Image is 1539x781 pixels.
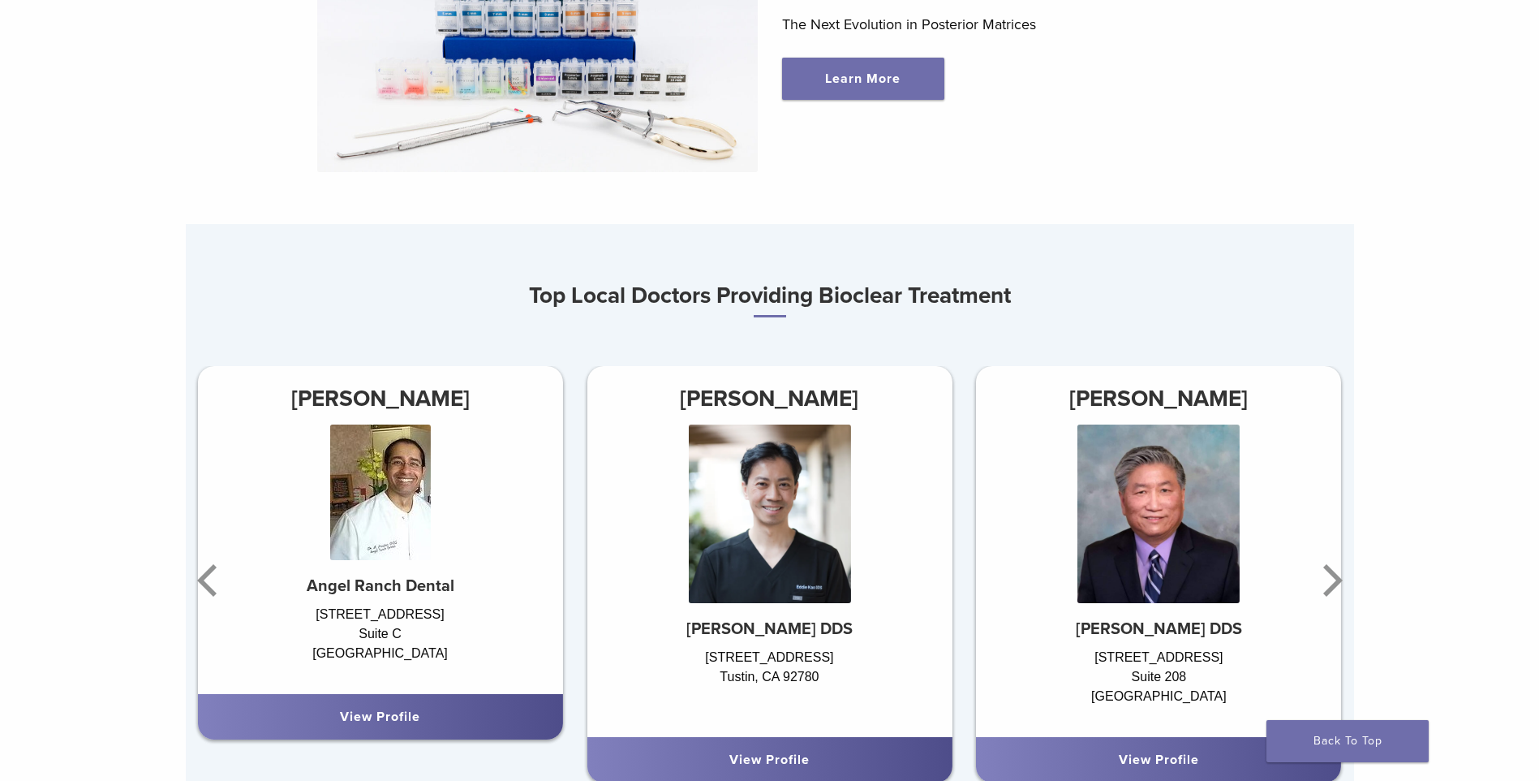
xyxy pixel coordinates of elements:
img: Dr. Eddie Kao [688,425,850,603]
strong: Angel Ranch Dental [307,576,454,596]
img: Dr. Randy Fong [1077,425,1240,603]
a: Learn More [782,58,944,100]
button: Previous [194,532,226,629]
a: View Profile [340,709,420,725]
h3: Top Local Doctors Providing Bioclear Treatment [186,276,1354,317]
div: [STREET_ADDRESS] Suite C [GEOGRAPHIC_DATA] [198,605,563,678]
img: Dr. Rajeev Prasher [330,425,431,560]
a: View Profile [729,752,810,768]
p: The Next Evolution in Posterior Matrices [782,12,1223,37]
a: View Profile [1119,752,1199,768]
button: Next [1313,532,1346,629]
h3: [PERSON_NAME] [587,379,952,418]
a: Back To Top [1266,720,1429,762]
div: [STREET_ADDRESS] Tustin, CA 92780 [587,648,952,721]
strong: [PERSON_NAME] DDS [1076,619,1242,639]
div: [STREET_ADDRESS] Suite 208 [GEOGRAPHIC_DATA] [976,648,1341,721]
h3: [PERSON_NAME] [198,379,563,418]
h3: [PERSON_NAME] [976,379,1341,418]
strong: [PERSON_NAME] DDS [686,619,853,639]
